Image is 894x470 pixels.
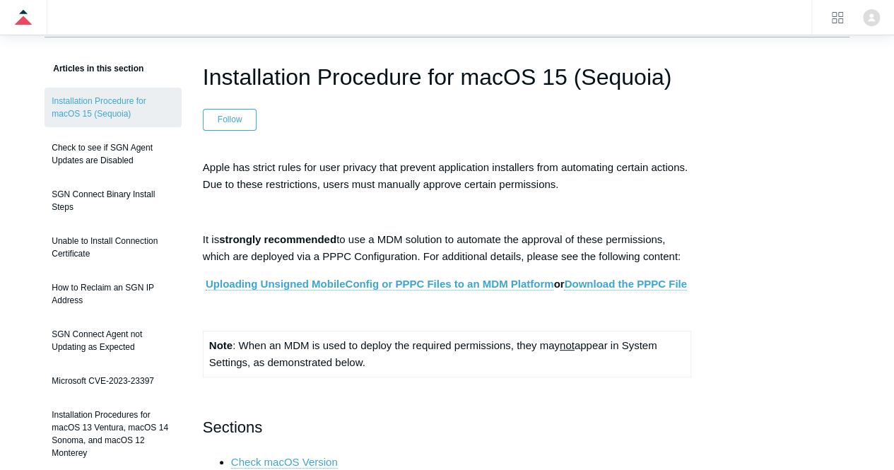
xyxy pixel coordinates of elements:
[209,339,233,351] strong: Note
[45,321,182,360] a: SGN Connect Agent not Updating as Expected
[203,415,691,440] h2: Sections
[231,456,338,469] a: Check macOS Version
[45,228,182,267] a: Unable to Install Connection Certificate
[45,134,182,174] a: Check to see if SGN Agent Updates are Disabled
[45,64,143,74] span: Articles in this section
[206,278,687,290] strong: or
[45,401,182,466] a: Installation Procedures for macOS 13 Ventura, macOS 14 Sonoma, and macOS 12 Monterey
[203,109,257,130] button: Follow Article
[863,9,880,26] img: user avatar
[203,231,691,265] p: It is to use a MDM solution to automate the approval of these permissions, which are deployed via...
[219,233,336,245] strong: strongly recommended
[206,278,554,290] a: Uploading Unsigned MobileConfig or PPPC Files to an MDM Platform
[203,159,691,193] p: Apple has strict rules for user privacy that prevent application installers from automating certa...
[45,274,182,314] a: How to Reclaim an SGN IP Address
[45,181,182,221] a: SGN Connect Binary Install Steps
[45,368,182,394] a: Microsoft CVE-2023-23397
[863,9,880,26] zd-hc-trigger: Click your profile icon to open the profile menu
[564,278,686,290] a: Download the PPPC File
[560,339,575,351] span: not
[45,88,182,127] a: Installation Procedure for macOS 15 (Sequoia)
[203,331,690,377] td: : When an MDM is used to deploy the required permissions, they may appear in System Settings, as ...
[203,60,691,94] h1: Installation Procedure for macOS 15 (Sequoia)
